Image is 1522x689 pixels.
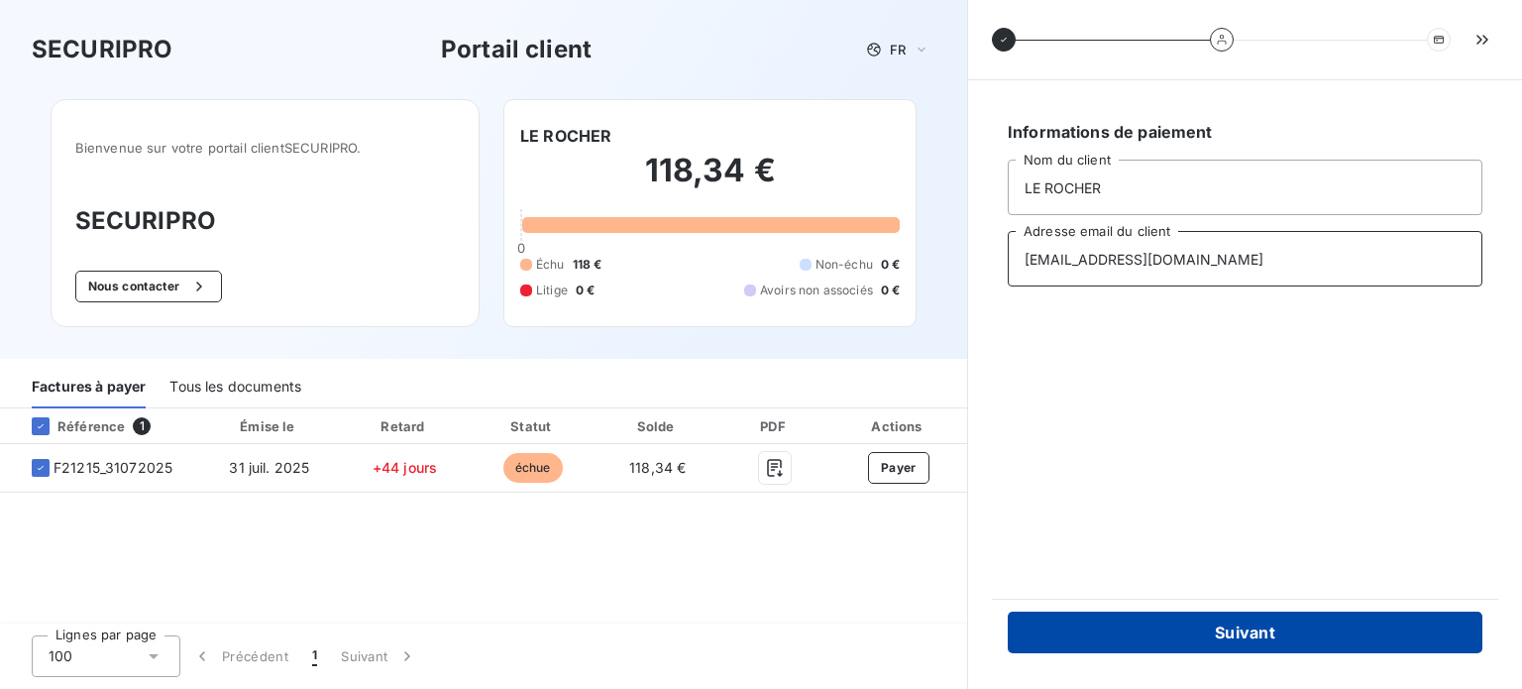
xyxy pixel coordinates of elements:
[1008,120,1482,144] h6: Informations de paiement
[890,42,906,57] span: FR
[520,151,900,210] h2: 118,34 €
[1008,160,1482,215] input: placeholder
[180,635,300,677] button: Précédent
[868,452,929,484] button: Payer
[203,416,336,436] div: Émise le
[520,124,611,148] h6: LE ROCHER
[536,256,565,274] span: Échu
[32,367,146,408] div: Factures à payer
[723,416,826,436] div: PDF
[1008,612,1482,653] button: Suivant
[344,416,466,436] div: Retard
[54,458,172,478] span: F21215_31072025
[503,453,563,483] span: échue
[300,635,329,677] button: 1
[373,459,437,476] span: +44 jours
[1008,231,1482,287] input: placeholder
[75,140,455,156] span: Bienvenue sur votre portail client SECURIPRO .
[834,416,963,436] div: Actions
[600,416,715,436] div: Solde
[32,32,172,67] h3: SECURIPRO
[474,416,593,436] div: Statut
[815,256,873,274] span: Non-échu
[49,646,72,666] span: 100
[75,271,222,302] button: Nous contacter
[576,282,595,299] span: 0 €
[517,240,525,256] span: 0
[881,256,900,274] span: 0 €
[629,459,686,476] span: 118,34 €
[573,256,602,274] span: 118 €
[169,367,301,408] div: Tous les documents
[229,459,309,476] span: 31 juil. 2025
[75,203,455,239] h3: SECURIPRO
[760,282,873,299] span: Avoirs non associés
[329,635,429,677] button: Suivant
[133,417,151,435] span: 1
[881,282,900,299] span: 0 €
[536,282,568,299] span: Litige
[312,646,317,666] span: 1
[441,32,592,67] h3: Portail client
[16,417,125,435] div: Référence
